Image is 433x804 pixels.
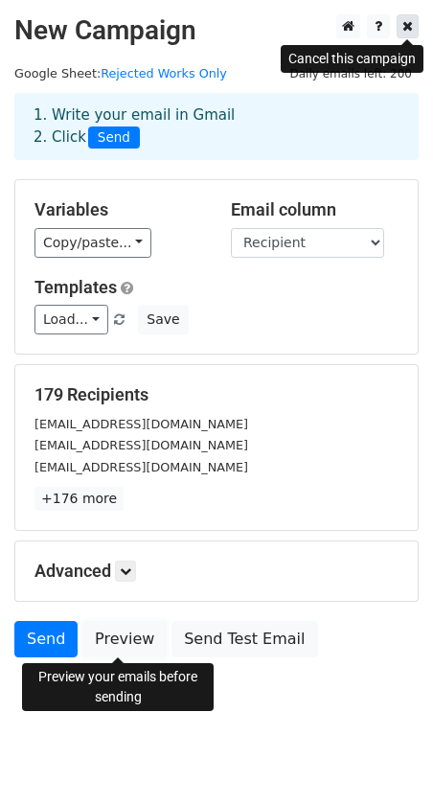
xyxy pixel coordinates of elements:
iframe: Chat Widget [337,712,433,804]
div: Cancel this campaign [281,45,423,73]
div: 1. Write your email in Gmail 2. Click [19,104,414,149]
a: Rejected Works Only [101,66,227,80]
a: Send [14,621,78,657]
small: [EMAIL_ADDRESS][DOMAIN_NAME] [34,417,248,431]
a: +176 more [34,487,124,511]
h5: Email column [231,199,399,220]
h5: Advanced [34,561,399,582]
a: Templates [34,277,117,297]
a: Send Test Email [171,621,317,657]
h5: 179 Recipients [34,384,399,405]
a: Load... [34,305,108,334]
div: Preview your emails before sending [22,663,214,711]
a: Preview [82,621,167,657]
span: Send [88,126,140,149]
h5: Variables [34,199,202,220]
a: Copy/paste... [34,228,151,258]
h2: New Campaign [14,14,419,47]
a: Daily emails left: 200 [283,66,419,80]
small: [EMAIL_ADDRESS][DOMAIN_NAME] [34,460,248,474]
small: [EMAIL_ADDRESS][DOMAIN_NAME] [34,438,248,452]
small: Google Sheet: [14,66,227,80]
button: Save [138,305,188,334]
